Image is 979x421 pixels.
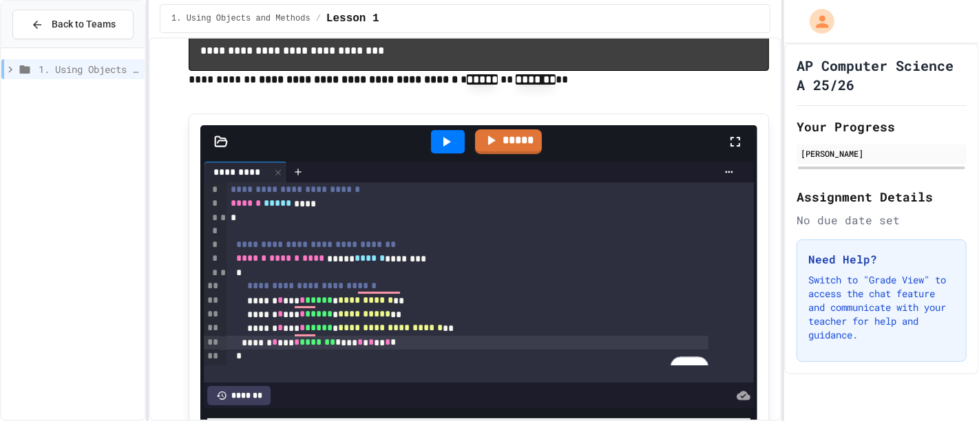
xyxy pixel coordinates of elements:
[808,273,955,342] p: Switch to "Grade View" to access the chat feature and communicate with your teacher for help and ...
[797,187,967,206] h2: Assignment Details
[326,10,379,27] span: Lesson 1
[227,153,719,379] div: To enrich screen reader interactions, please activate Accessibility in Grammarly extension settings
[12,10,134,39] button: Back to Teams
[797,117,967,136] h2: Your Progress
[797,56,967,94] h1: AP Computer Science A 25/26
[171,13,310,24] span: 1. Using Objects and Methods
[316,13,321,24] span: /
[797,212,967,228] div: No due date set
[39,62,139,76] span: 1. Using Objects and Methods
[52,17,116,32] span: Back to Teams
[795,6,838,37] div: My Account
[801,147,962,160] div: [PERSON_NAME]
[808,251,955,268] h3: Need Help?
